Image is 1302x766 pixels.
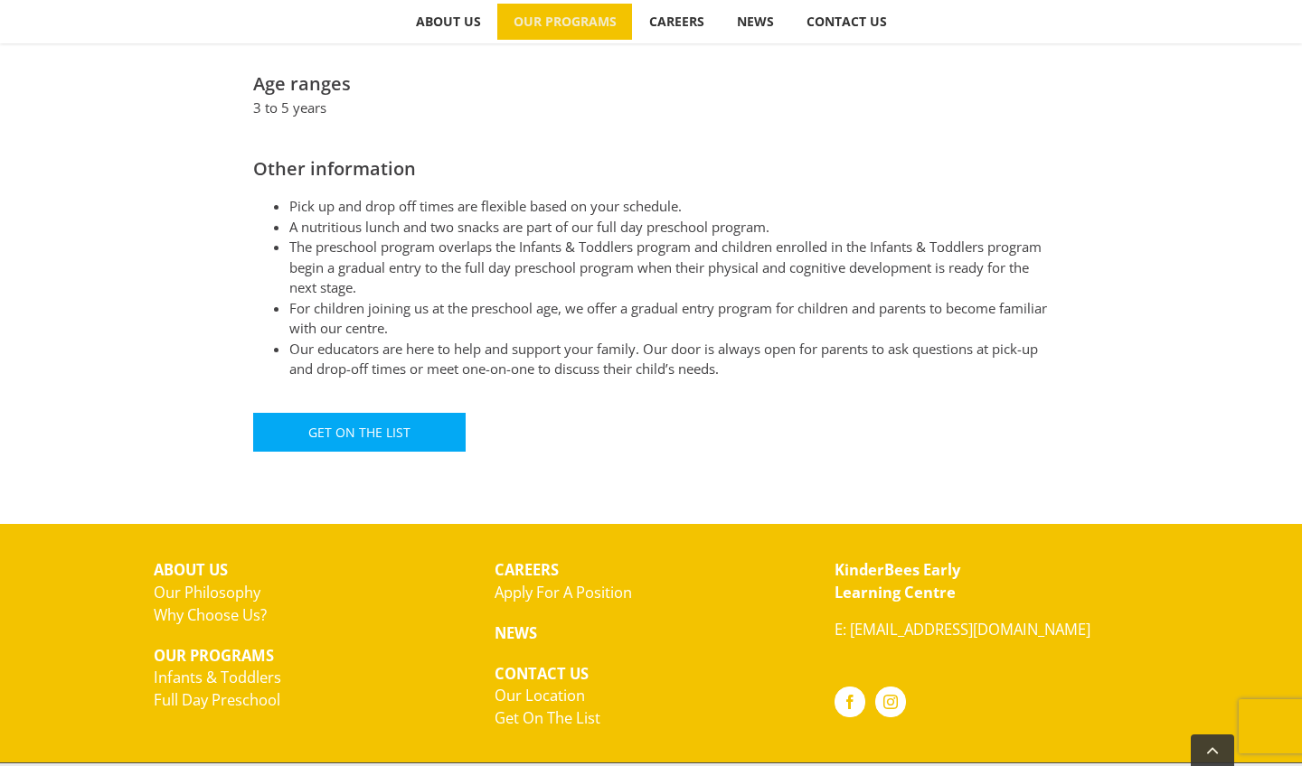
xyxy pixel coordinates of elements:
li: Our educators are here to help and support your family. Our door is always open for parents to as... [289,339,1049,379]
li: Pick up and drop off times are flexible based on your schedule. [289,196,1049,217]
li: The preschool program overlaps the Infants & Toddlers program and children enrolled in the Infant... [289,237,1049,298]
a: Facebook [835,687,865,717]
a: Get On The List [253,413,466,452]
a: ABOUT US [400,4,496,40]
a: Our Philosophy [154,582,260,603]
a: Get On The List [495,707,600,728]
span: CAREERS [649,15,704,28]
h2: Age ranges [253,70,1049,98]
strong: NEWS [495,622,537,643]
span: NEWS [737,15,774,28]
a: Instagram [875,687,906,717]
a: OUR PROGRAMS [497,4,632,40]
strong: CONTACT US [495,663,589,684]
span: ABOUT US [416,15,481,28]
a: Our Location [495,685,585,705]
strong: KinderBees Early Learning Centre [835,559,960,603]
strong: OUR PROGRAMS [154,645,274,666]
span: CONTACT US [807,15,887,28]
a: Why Choose Us? [154,604,267,625]
li: For children joining us at the preschool age, we offer a gradual entry program for children and p... [289,298,1049,339]
span: Get On The List [308,425,410,440]
a: Full Day Preschool [154,689,280,710]
a: NEWS [721,4,789,40]
li: A nutritious lunch and two snacks are part of our full day preschool program. [289,217,1049,238]
strong: CAREERS [495,559,559,580]
a: E: [EMAIL_ADDRESS][DOMAIN_NAME] [835,619,1090,640]
span: OUR PROGRAMS [514,15,617,28]
h2: Other information [253,155,1049,182]
a: Infants & Toddlers [154,667,281,687]
a: KinderBees EarlyLearning Centre [835,559,960,603]
strong: ABOUT US [154,559,228,580]
p: 3 to 5 years [253,98,1049,118]
a: CONTACT US [790,4,902,40]
a: CAREERS [633,4,720,40]
a: Apply For A Position [495,582,632,603]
